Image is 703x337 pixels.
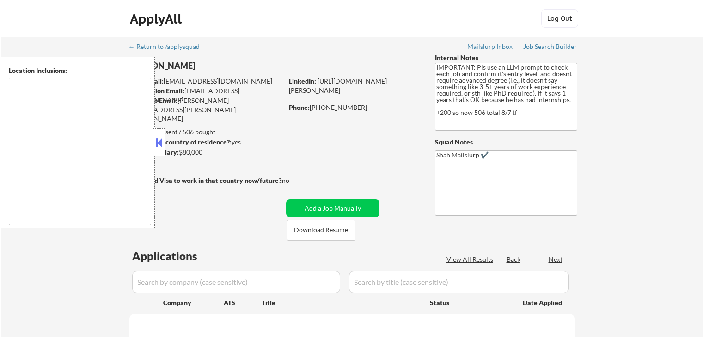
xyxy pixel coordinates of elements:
div: Squad Notes [435,138,577,147]
div: [PERSON_NAME] [129,60,319,72]
strong: Will need Visa to work in that country now/future?: [129,176,283,184]
div: [PHONE_NUMBER] [289,103,420,112]
strong: Phone: [289,103,310,111]
button: Log Out [541,9,578,28]
div: [EMAIL_ADDRESS][DOMAIN_NAME] [130,86,283,104]
strong: Can work in country of residence?: [129,138,232,146]
div: Mailslurp Inbox [467,43,513,50]
div: Job Search Builder [523,43,577,50]
div: Back [507,255,521,264]
div: Company [163,298,224,307]
div: Title [262,298,421,307]
input: Search by company (case sensitive) [132,271,340,293]
div: Status [430,294,509,311]
div: Date Applied [523,298,563,307]
div: 362 sent / 506 bought [129,127,283,137]
strong: LinkedIn: [289,77,316,85]
div: $80,000 [129,148,283,157]
div: ← Return to /applysquad [128,43,208,50]
div: ATS [224,298,262,307]
a: Mailslurp Inbox [467,43,513,52]
div: no [282,176,308,185]
div: ApplyAll [130,11,184,27]
a: ← Return to /applysquad [128,43,208,52]
div: Internal Notes [435,53,577,62]
div: [PERSON_NAME][EMAIL_ADDRESS][PERSON_NAME][DOMAIN_NAME] [129,96,283,123]
button: Download Resume [287,220,355,241]
a: [URL][DOMAIN_NAME][PERSON_NAME] [289,77,387,94]
div: View All Results [446,255,496,264]
div: Location Inclusions: [9,66,151,75]
button: Add a Job Manually [286,199,379,217]
div: [EMAIL_ADDRESS][DOMAIN_NAME] [130,77,283,86]
div: Next [549,255,563,264]
input: Search by title (case sensitive) [349,271,569,293]
div: yes [129,138,280,147]
div: Applications [132,251,224,262]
